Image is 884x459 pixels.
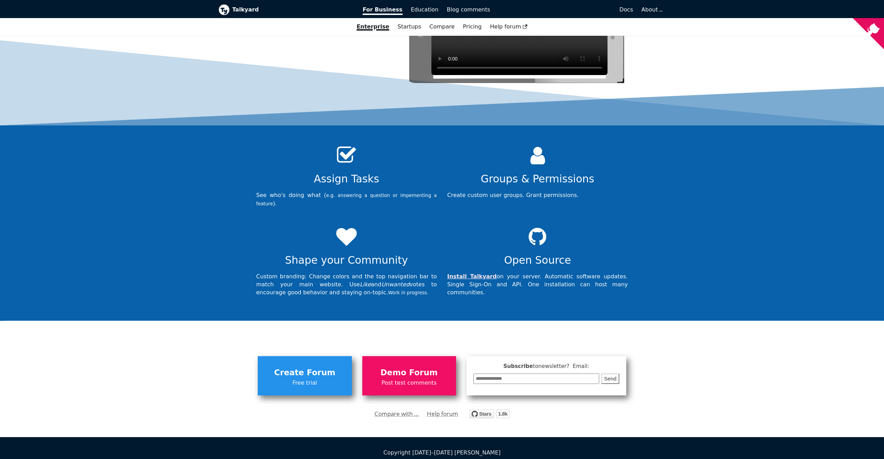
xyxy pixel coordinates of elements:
small: e.g. answering a question or impementing a feature [256,193,437,206]
span: Help forum [490,23,528,30]
a: Enterprise [353,21,394,33]
a: For Business [358,4,407,16]
span: Education [411,6,439,13]
h2: Groups & Permissions [447,172,628,186]
h2: Open Source [447,254,628,267]
a: Demo ForumPost test comments [362,356,456,395]
a: Blog comments [443,4,494,16]
a: Help forum [486,21,532,33]
span: Free trial [261,378,348,387]
span: Post test comments [366,378,453,387]
p: Create custom user groups. Grant permissions. [447,191,628,199]
span: Docs [619,6,633,13]
a: Compare [429,23,455,30]
a: Talkyard logoTalkyard [218,4,353,15]
a: Compare with ... [374,409,419,419]
div: Copyright [DATE]–[DATE] [PERSON_NAME] [218,448,666,457]
h2: Shape your Community [256,254,437,267]
i: Unwanted [381,281,410,288]
span: Blog comments [447,6,490,13]
b: Talkyard [232,5,353,14]
a: Pricing [459,21,486,33]
a: Education [407,4,443,16]
span: Create Forum [261,366,348,379]
h2: Assign Tasks [256,172,437,186]
a: Create ForumFree trial [258,356,352,395]
a: Startups [394,21,426,33]
i: Like [360,281,371,288]
small: Work in progress. [388,290,428,295]
button: Send [601,374,619,384]
span: to newsletter ? Email: [533,363,589,369]
a: About [642,6,662,13]
span: Demo Forum [366,366,453,379]
span: Subscribe [473,362,619,371]
a: Help forum [427,409,458,419]
a: Star debiki/talkyard on GitHub [469,410,510,420]
img: Talkyard logo [218,4,230,15]
img: talkyard.svg [469,409,510,418]
p: on your server. Automatic software updates. Single Sign-On and API. One installation can host man... [447,272,628,297]
p: See who's doing what ( ). [256,191,437,208]
span: For Business [363,6,403,15]
a: Docs [494,4,637,16]
p: Custom branding: Change colors and the top navigation bar to match your main website. Use and vot... [256,272,437,297]
a: Install Talkyard [447,273,497,280]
